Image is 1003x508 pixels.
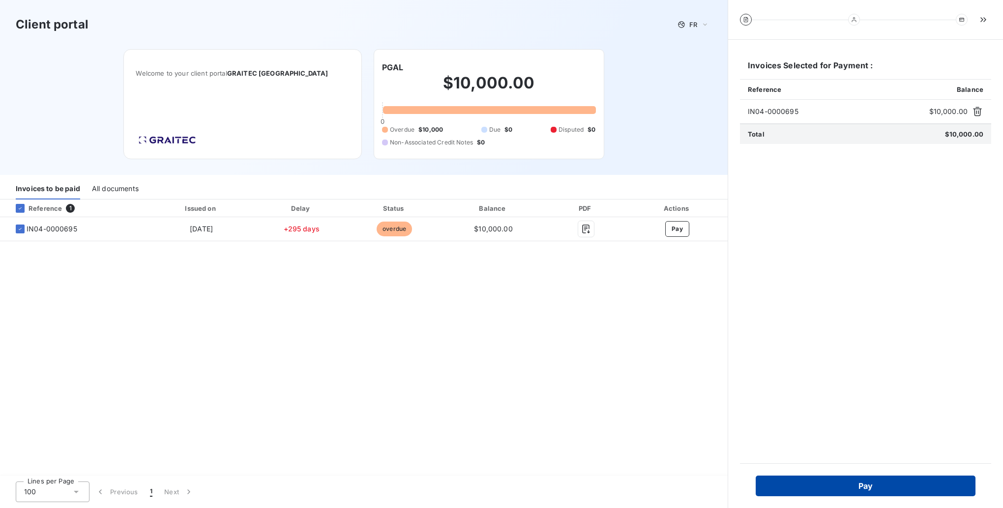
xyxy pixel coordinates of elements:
[489,125,501,134] span: Due
[24,487,36,497] span: 100
[748,107,925,116] span: IN04-0000695
[474,225,513,233] span: $10,000.00
[629,203,726,213] div: Actions
[504,125,512,134] span: $0
[748,130,765,138] span: Total
[689,21,697,28] span: FR
[92,179,139,199] div: All documents
[381,117,384,125] span: 0
[136,133,199,147] img: Company logo
[929,107,968,116] span: $10,000.00
[148,203,254,213] div: Issued on
[89,481,144,502] button: Previous
[349,203,440,213] div: Status
[158,481,200,502] button: Next
[284,225,320,233] span: +295 days
[756,476,975,496] button: Pay
[27,224,77,234] span: IN04-0000695
[16,179,80,199] div: Invoices to be paid
[16,16,88,33] h3: Client portal
[382,61,404,73] h6: PGAL
[227,69,328,77] span: GRAITEC [GEOGRAPHIC_DATA]
[588,125,595,134] span: $0
[418,125,443,134] span: $10,000
[136,69,350,77] span: Welcome to your client portal
[150,487,152,497] span: 1
[945,130,984,138] span: $10,000.00
[547,203,624,213] div: PDF
[748,85,781,93] span: Reference
[740,59,991,79] h6: Invoices Selected for Payment :
[444,203,543,213] div: Balance
[957,85,983,93] span: Balance
[377,222,412,236] span: overdue
[66,204,75,213] span: 1
[390,138,473,147] span: Non-Associated Credit Notes
[390,125,414,134] span: Overdue
[190,225,213,233] span: [DATE]
[559,125,584,134] span: Disputed
[382,73,596,103] h2: $10,000.00
[8,204,62,213] div: Reference
[144,481,158,502] button: 1
[665,221,689,237] button: Pay
[477,138,485,147] span: $0
[258,203,345,213] div: Delay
